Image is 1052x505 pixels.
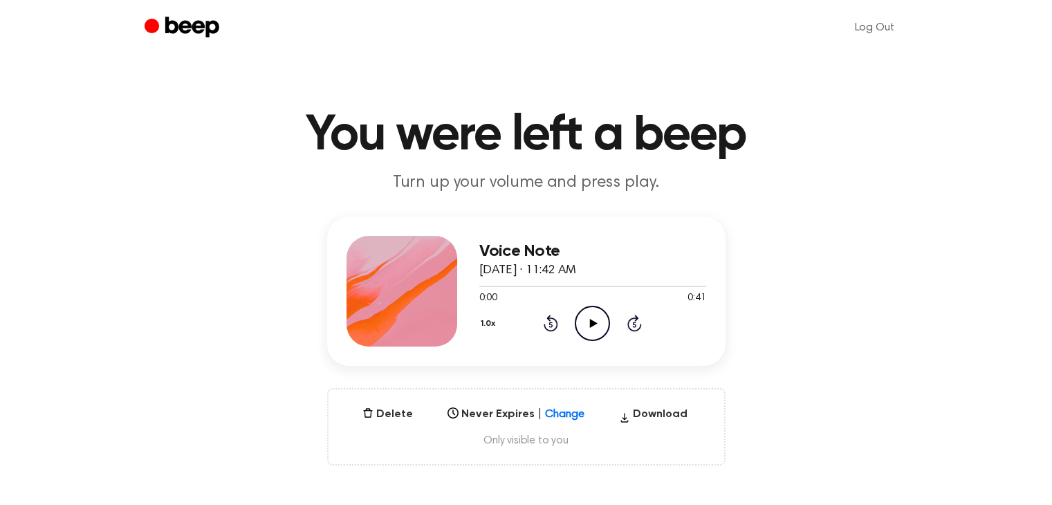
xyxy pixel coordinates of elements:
button: Download [613,406,693,428]
h1: You were left a beep [172,111,880,160]
h3: Voice Note [479,242,706,261]
span: [DATE] · 11:42 AM [479,264,576,277]
a: Log Out [841,11,908,44]
span: 0:00 [479,291,497,306]
p: Turn up your volume and press play. [261,172,792,194]
span: 0:41 [688,291,705,306]
button: 1.0x [479,312,501,336]
button: Delete [357,406,418,423]
a: Beep [145,15,223,42]
span: Only visible to you [345,434,708,448]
